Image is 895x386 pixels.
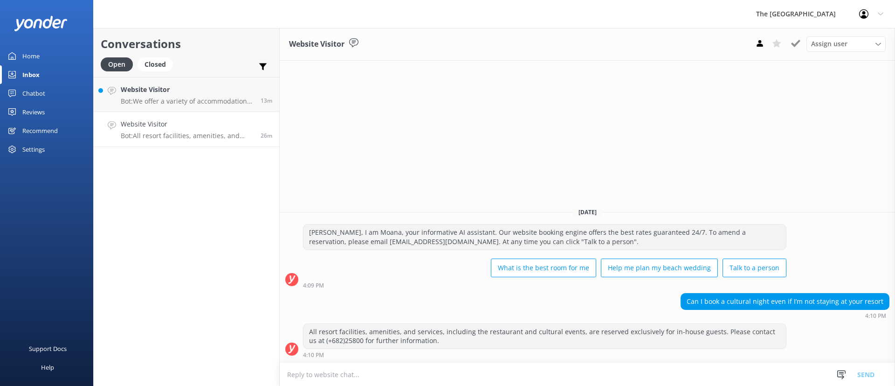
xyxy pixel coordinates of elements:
[681,312,889,319] div: Aug 30 2025 04:10pm (UTC -10:00) Pacific/Honolulu
[101,59,138,69] a: Open
[101,57,133,71] div: Open
[811,39,847,49] span: Assign user
[22,84,45,103] div: Chatbot
[289,38,344,50] h3: Website Visitor
[121,84,254,95] h4: Website Visitor
[303,283,324,288] strong: 4:09 PM
[303,282,786,288] div: Aug 30 2025 04:09pm (UTC -10:00) Pacific/Honolulu
[94,112,279,147] a: Website VisitorBot:All resort facilities, amenities, and services, including the restaurant and c...
[22,47,40,65] div: Home
[121,119,254,129] h4: Website Visitor
[29,339,67,358] div: Support Docs
[723,259,786,277] button: Talk to a person
[138,57,173,71] div: Closed
[14,16,68,31] img: yonder-white-logo.png
[138,59,178,69] a: Closed
[806,36,886,51] div: Assign User
[22,65,40,84] div: Inbox
[303,225,786,249] div: [PERSON_NAME], I am Moana, your informative AI assistant. Our website booking engine offers the b...
[22,121,58,140] div: Recommend
[865,313,886,319] strong: 4:10 PM
[101,35,272,53] h2: Conversations
[261,132,272,140] span: Aug 30 2025 04:10pm (UTC -10:00) Pacific/Honolulu
[573,208,602,216] span: [DATE]
[491,259,596,277] button: What is the best room for me
[121,97,254,105] p: Bot: We offer a variety of accommodation options suitable for extended families, including suites...
[303,352,324,358] strong: 4:10 PM
[681,294,889,309] div: Can I book a cultural night even if I’m not staying at your resort
[601,259,718,277] button: Help me plan my beach wedding
[303,324,786,349] div: All resort facilities, amenities, and services, including the restaurant and cultural events, are...
[41,358,54,377] div: Help
[22,140,45,159] div: Settings
[261,97,272,105] span: Aug 30 2025 04:24pm (UTC -10:00) Pacific/Honolulu
[22,103,45,121] div: Reviews
[121,132,254,140] p: Bot: All resort facilities, amenities, and services, including the restaurant and cultural events...
[94,77,279,112] a: Website VisitorBot:We offer a variety of accommodation options suitable for extended families, in...
[303,351,786,358] div: Aug 30 2025 04:10pm (UTC -10:00) Pacific/Honolulu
